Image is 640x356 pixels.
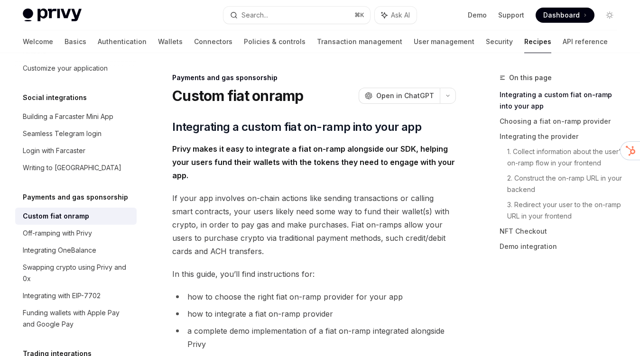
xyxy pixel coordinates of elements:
div: Payments and gas sponsorship [172,73,456,82]
span: If your app involves on-chain actions like sending transactions or calling smart contracts, your ... [172,192,456,258]
button: Search...⌘K [223,7,370,24]
button: Open in ChatGPT [359,88,440,104]
h1: Custom fiat onramp [172,87,304,104]
span: Ask AI [391,10,410,20]
a: Funding wallets with Apple Pay and Google Pay [15,304,137,333]
a: API reference [563,30,608,53]
a: Writing to [GEOGRAPHIC_DATA] [15,159,137,176]
div: Off-ramping with Privy [23,228,92,239]
a: Off-ramping with Privy [15,225,137,242]
a: Basics [65,30,86,53]
span: Dashboard [543,10,580,20]
a: Integrating the provider [500,129,625,144]
a: Support [498,10,524,20]
a: Dashboard [536,8,594,23]
a: Security [486,30,513,53]
a: Building a Farcaster Mini App [15,108,137,125]
a: NFT Checkout [500,224,625,239]
a: Integrating with EIP-7702 [15,287,137,304]
a: Transaction management [317,30,402,53]
button: Ask AI [375,7,417,24]
a: Custom fiat onramp [15,208,137,225]
strong: Privy makes it easy to integrate a fiat on-ramp alongside our SDK, helping your users fund their ... [172,144,455,180]
a: Seamless Telegram login [15,125,137,142]
div: Writing to [GEOGRAPHIC_DATA] [23,162,121,173]
div: Search... [241,9,268,21]
div: Swapping crypto using Privy and 0x [23,262,131,284]
a: Policies & controls [244,30,306,53]
h5: Social integrations [23,92,87,103]
img: light logo [23,9,82,22]
a: Choosing a fiat on-ramp provider [500,114,625,129]
div: Building a Farcaster Mini App [23,111,113,122]
div: Seamless Telegram login [23,128,102,139]
a: 2. Construct the on-ramp URL in your backend [507,171,625,197]
div: Integrating OneBalance [23,245,96,256]
a: Login with Farcaster [15,142,137,159]
span: ⌘ K [354,11,364,19]
a: 1. Collect information about the user’s on-ramp flow in your frontend [507,144,625,171]
a: Wallets [158,30,183,53]
a: Customize your application [15,60,137,77]
span: On this page [509,72,552,83]
span: Open in ChatGPT [376,91,434,100]
div: Integrating with EIP-7702 [23,290,101,301]
a: Integrating a custom fiat on-ramp into your app [500,87,625,114]
div: Custom fiat onramp [23,210,89,222]
li: how to choose the right fiat on-ramp provider for your app [172,290,456,303]
div: Customize your application [23,63,108,74]
span: In this guide, you’ll find instructions for: [172,267,456,281]
h5: Payments and gas sponsorship [23,192,128,203]
a: Demo [468,10,487,20]
a: Welcome [23,30,53,53]
a: Demo integration [500,239,625,254]
li: a complete demo implementation of a fiat on-ramp integrated alongside Privy [172,324,456,351]
span: Integrating a custom fiat on-ramp into your app [172,119,421,135]
a: Recipes [524,30,551,53]
div: Funding wallets with Apple Pay and Google Pay [23,307,131,330]
a: Connectors [194,30,232,53]
a: 3. Redirect your user to the on-ramp URL in your frontend [507,197,625,224]
div: Login with Farcaster [23,145,85,156]
li: how to integrate a fiat on-ramp provider [172,307,456,320]
a: Integrating OneBalance [15,242,137,259]
button: Toggle dark mode [602,8,617,23]
a: Swapping crypto using Privy and 0x [15,259,137,287]
a: User management [414,30,474,53]
a: Authentication [98,30,147,53]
